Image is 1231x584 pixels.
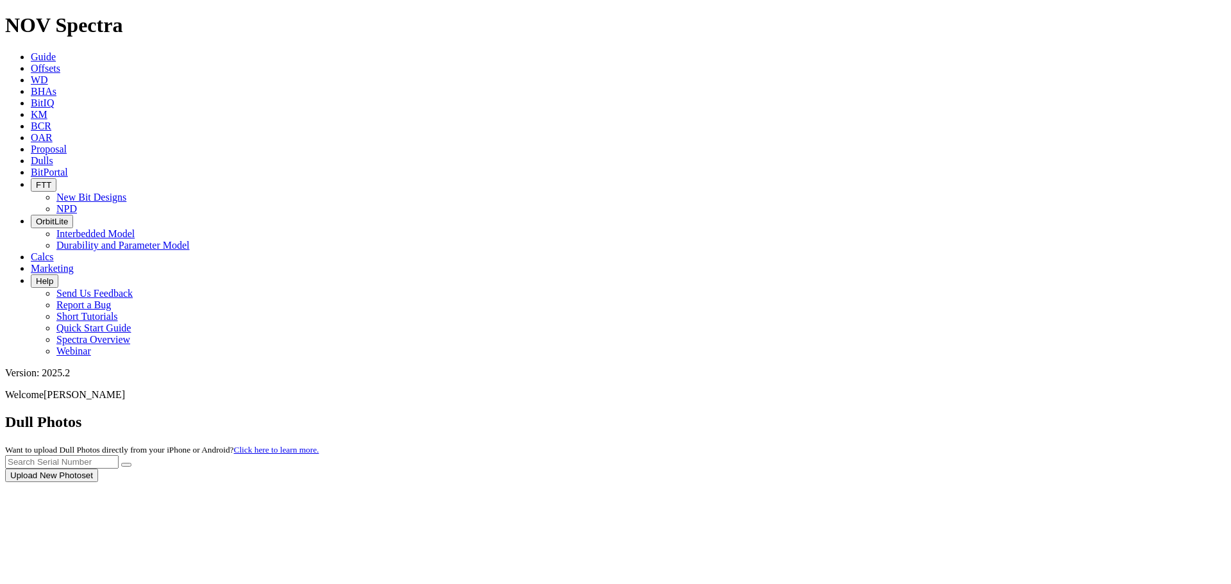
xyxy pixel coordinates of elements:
[31,144,67,154] a: Proposal
[56,192,126,203] a: New Bit Designs
[31,97,54,108] a: BitIQ
[31,132,53,143] a: OAR
[31,74,48,85] a: WD
[5,455,119,469] input: Search Serial Number
[36,276,53,286] span: Help
[56,322,131,333] a: Quick Start Guide
[31,51,56,62] a: Guide
[31,121,51,131] a: BCR
[56,228,135,239] a: Interbedded Model
[5,367,1226,379] div: Version: 2025.2
[5,413,1226,431] h2: Dull Photos
[36,180,51,190] span: FTT
[31,263,74,274] a: Marketing
[56,334,130,345] a: Spectra Overview
[56,203,77,214] a: NPD
[31,155,53,166] a: Dulls
[31,167,68,178] a: BitPortal
[31,215,73,228] button: OrbitLite
[31,109,47,120] a: KM
[5,389,1226,401] p: Welcome
[56,311,118,322] a: Short Tutorials
[31,251,54,262] a: Calcs
[31,178,56,192] button: FTT
[56,288,133,299] a: Send Us Feedback
[36,217,68,226] span: OrbitLite
[56,299,111,310] a: Report a Bug
[5,13,1226,37] h1: NOV Spectra
[31,274,58,288] button: Help
[31,63,60,74] a: Offsets
[5,469,98,482] button: Upload New Photoset
[234,445,319,455] a: Click here to learn more.
[56,240,190,251] a: Durability and Parameter Model
[5,445,319,455] small: Want to upload Dull Photos directly from your iPhone or Android?
[44,389,125,400] span: [PERSON_NAME]
[31,86,56,97] a: BHAs
[56,346,91,356] a: Webinar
